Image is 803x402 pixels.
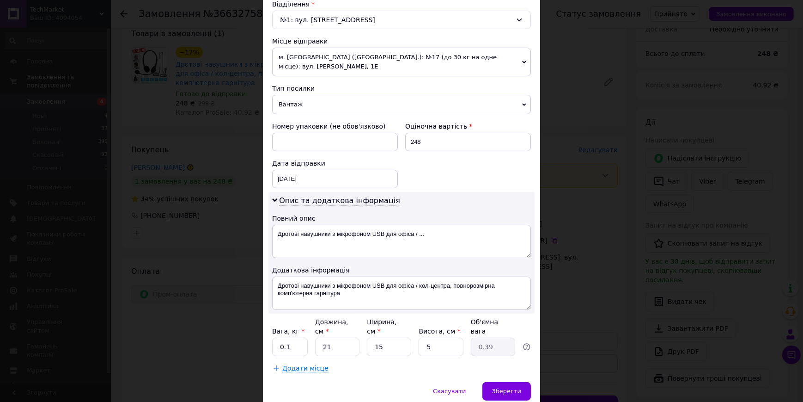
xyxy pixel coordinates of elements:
div: Дата відправки [272,159,398,168]
div: Повний опис [272,214,531,223]
span: Зберегти [492,388,521,395]
div: Об'ємна вага [471,317,515,336]
textarea: Дротові навушники з мікрофоном USB для офіса / кол-центра, повнорозмірна комп'ютерна гарнітура [272,277,531,310]
span: Скасувати [433,388,466,395]
div: Оціночна вартість [405,122,531,131]
span: Вантаж [272,95,531,114]
label: Вага, кг [272,328,304,335]
div: №1: вул. [STREET_ADDRESS] [272,11,531,29]
label: Ширина, см [367,318,396,335]
div: Номер упаковки (не обов'язково) [272,122,398,131]
span: Місце відправки [272,37,328,45]
span: м. [GEOGRAPHIC_DATA] ([GEOGRAPHIC_DATA].): №17 (до 30 кг на одне місце): вул. [PERSON_NAME], 1Е [272,48,531,76]
span: Тип посилки [272,85,315,92]
span: Додати місце [282,365,328,372]
div: Додаткова інформація [272,266,531,275]
label: Висота, см [419,328,460,335]
label: Довжина, см [315,318,348,335]
span: Опис та додаткова інформація [279,196,400,205]
textarea: Дротові навушники з мікрофоном USB для офіса / ... [272,225,531,258]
